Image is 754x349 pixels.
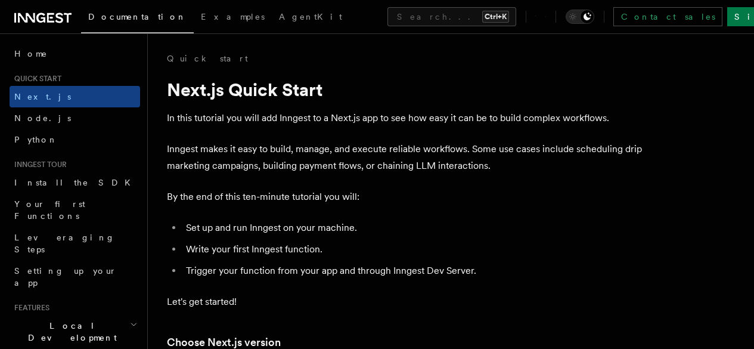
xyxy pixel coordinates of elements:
span: Features [10,303,49,313]
span: Local Development [10,320,130,344]
button: Search...Ctrl+K [387,7,516,26]
button: Toggle dark mode [566,10,594,24]
a: Python [10,129,140,150]
span: Setting up your app [14,266,117,288]
span: Home [14,48,48,60]
p: By the end of this ten-minute tutorial you will: [167,189,644,205]
a: Leveraging Steps [10,227,140,260]
a: Examples [194,4,272,32]
a: Next.js [10,86,140,107]
h1: Next.js Quick Start [167,79,644,100]
span: Inngest tour [10,160,67,169]
kbd: Ctrl+K [482,11,509,23]
span: Quick start [10,74,61,84]
a: Quick start [167,52,248,64]
span: AgentKit [279,12,342,21]
li: Set up and run Inngest on your machine. [182,220,644,236]
a: Documentation [81,4,194,33]
a: Setting up your app [10,260,140,294]
span: Examples [201,12,265,21]
a: Install the SDK [10,172,140,193]
li: Write your first Inngest function. [182,241,644,258]
a: Your first Functions [10,193,140,227]
a: Node.js [10,107,140,129]
span: Install the SDK [14,178,138,187]
span: Your first Functions [14,199,85,221]
span: Next.js [14,92,71,101]
span: Python [14,135,58,144]
span: Leveraging Steps [14,233,115,254]
li: Trigger your function from your app and through Inngest Dev Server. [182,262,644,279]
button: Local Development [10,315,140,348]
p: In this tutorial you will add Inngest to a Next.js app to see how easy it can be to build complex... [167,110,644,126]
p: Inngest makes it easy to build, manage, and execute reliable workflows. Some use cases include sc... [167,141,644,174]
span: Documentation [88,12,187,21]
span: Node.js [14,113,71,123]
a: Contact sales [613,7,722,26]
p: Let's get started! [167,294,644,310]
a: AgentKit [272,4,349,32]
a: Home [10,43,140,64]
